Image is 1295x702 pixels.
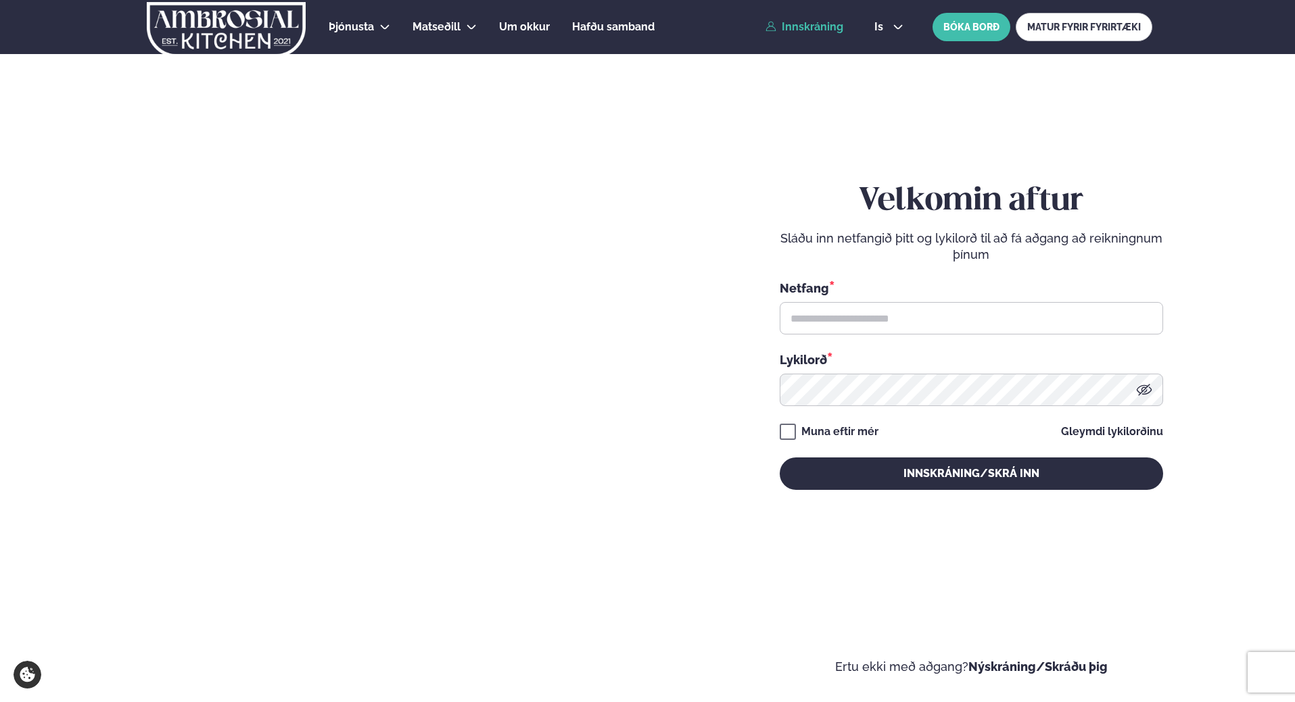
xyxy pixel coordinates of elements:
[874,22,887,32] span: is
[780,279,1163,297] div: Netfang
[572,20,655,33] span: Hafðu samband
[41,459,321,572] h2: Velkomin á Ambrosial kitchen!
[968,659,1108,674] a: Nýskráning/Skráðu þig
[780,457,1163,490] button: Innskráning/Skrá inn
[499,20,550,33] span: Um okkur
[413,20,461,33] span: Matseðill
[145,2,307,57] img: logo
[1061,426,1163,437] a: Gleymdi lykilorðinu
[780,351,1163,368] div: Lykilorð
[413,19,461,35] a: Matseðill
[780,230,1163,263] p: Sláðu inn netfangið þitt og lykilorð til að fá aðgang að reikningnum þínum
[688,659,1255,675] p: Ertu ekki með aðgang?
[499,19,550,35] a: Um okkur
[572,19,655,35] a: Hafðu samband
[1016,13,1152,41] a: MATUR FYRIR FYRIRTÆKI
[864,22,914,32] button: is
[41,588,321,621] p: Ef eitthvað sameinar fólk, þá er [PERSON_NAME] matarferðalag.
[14,661,41,688] a: Cookie settings
[329,20,374,33] span: Þjónusta
[329,19,374,35] a: Þjónusta
[933,13,1010,41] button: BÓKA BORÐ
[766,21,843,33] a: Innskráning
[780,182,1163,220] h2: Velkomin aftur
